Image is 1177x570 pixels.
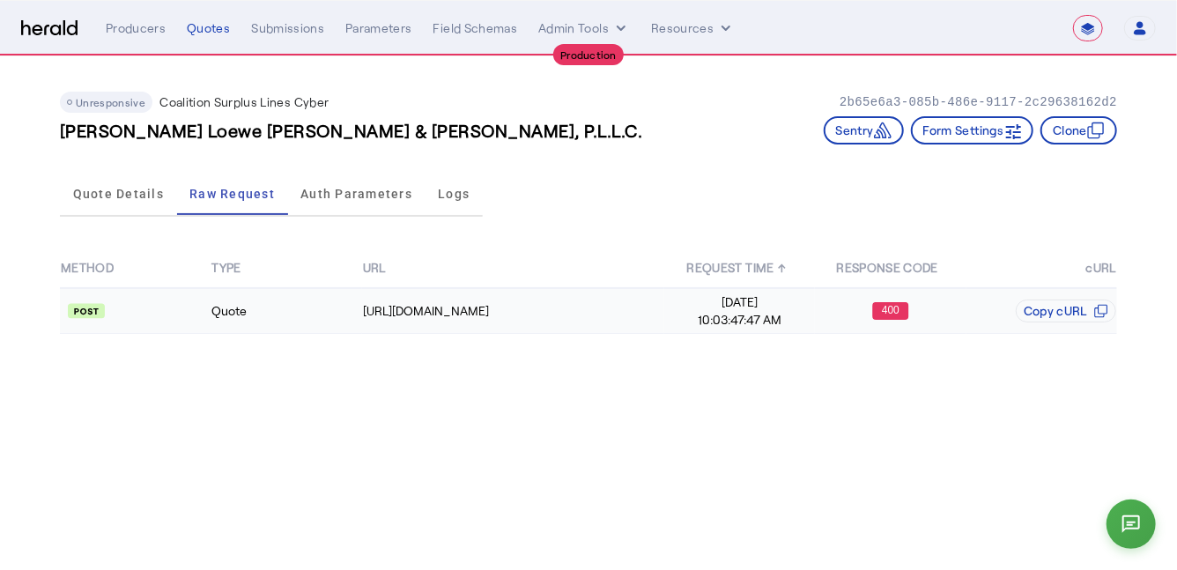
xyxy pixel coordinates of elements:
span: [DATE] [665,293,814,311]
span: Unresponsive [76,96,145,108]
th: TYPE [211,248,361,288]
span: Quote Details [73,188,164,200]
text: 400 [882,304,899,316]
th: cURL [966,248,1117,288]
div: Field Schemas [433,19,518,37]
td: Quote [211,288,361,334]
span: Raw Request [189,188,275,200]
div: Production [553,44,624,65]
button: Form Settings [911,116,1034,144]
span: 10:03:47:47 AM [665,311,814,329]
button: internal dropdown menu [538,19,630,37]
th: RESPONSE CODE [815,248,966,288]
th: REQUEST TIME [664,248,815,288]
div: Producers [106,19,166,37]
img: Herald Logo [21,20,78,37]
button: Sentry [824,116,904,144]
span: Auth Parameters [300,188,412,200]
div: Quotes [187,19,230,37]
p: 2b65e6a3-085b-486e-9117-2c29638162d2 [840,93,1117,111]
div: Submissions [251,19,324,37]
th: URL [362,248,664,288]
button: Copy cURL [1016,300,1116,322]
p: Coalition Surplus Lines Cyber [159,93,329,111]
div: Parameters [345,19,412,37]
h3: [PERSON_NAME] Loewe [PERSON_NAME] & [PERSON_NAME], P.L.L.C. [60,118,643,143]
span: Logs [438,188,470,200]
button: Resources dropdown menu [651,19,735,37]
button: Clone [1040,116,1117,144]
th: METHOD [60,248,211,288]
span: ↑ [778,260,786,275]
div: [URL][DOMAIN_NAME] [363,302,663,320]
